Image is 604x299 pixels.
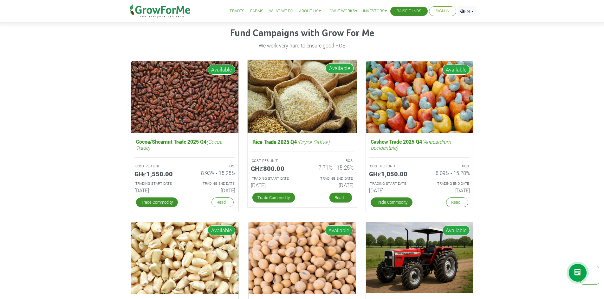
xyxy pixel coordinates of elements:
h4: Fund Campaigns with Grow For Me [131,28,473,39]
span: Available [442,65,470,75]
a: Read... [446,197,468,207]
h5: GHȼ800.00 [250,165,297,172]
img: growforme image [249,222,356,294]
span: Available [325,225,353,235]
span: Available [208,65,235,75]
p: COST PER UNIT [135,164,179,169]
p: COST PER UNIT [251,158,296,164]
i: (Anacardium occidentale) [371,138,451,151]
a: Trade Commodity [136,197,178,207]
h6: [DATE] [307,182,354,189]
h6: 7.71% - 15.25% [307,165,354,171]
a: Read... [329,193,352,203]
i: (Oryza Sativa) [297,138,329,145]
h6: [DATE] [369,187,415,193]
h6: [DATE] [424,187,470,193]
a: Sign In [436,8,450,15]
img: growforme image [366,61,473,133]
p: ROS [425,164,469,169]
p: Estimated Trading End Date [308,176,353,181]
p: ROS [191,164,234,169]
h6: [DATE] [250,182,297,189]
a: Investors [363,8,387,15]
a: Raise Funds [397,8,421,15]
p: Estimated Trading End Date [191,181,234,186]
p: COST PER UNIT [370,164,414,169]
h5: Cocoa/Shearnut Trade 2025 Q4 [134,137,235,152]
a: What We Do [269,8,293,15]
a: Trades [230,8,244,15]
img: growforme image [366,222,473,293]
h5: GHȼ1,050.00 [369,170,415,178]
p: ROS [308,158,353,164]
a: Trade Commodity [371,197,412,207]
a: Read... [211,197,234,207]
span: Available [442,225,470,235]
p: Estimated Trading Start Date [251,176,296,181]
a: Trade Commodity [252,193,295,203]
p: Estimated Trading End Date [425,181,469,186]
h6: [DATE] [190,187,235,193]
a: EN [458,6,477,16]
h6: 8.93% - 15.25% [190,170,235,176]
img: growforme image [131,61,238,133]
img: growforme image [131,222,238,294]
a: About Us [299,8,321,15]
a: How it Works [327,8,357,15]
h5: GHȼ1,550.00 [134,170,180,178]
h6: [DATE] [134,187,180,193]
p: Estimated Trading Start Date [370,181,414,186]
h5: Cashew Trade 2025 Q4 [369,137,470,152]
span: Available [208,225,235,235]
p: We work very hard to ensure good ROS [132,42,472,49]
p: Estimated Trading Start Date [135,181,179,186]
img: growforme image [247,60,357,133]
h6: 8.09% - 15.28% [424,170,470,176]
i: (Cocoa Trade) [136,138,222,151]
span: Available [325,63,354,74]
a: Farms [250,8,263,15]
h5: Rice Trade 2025 Q4 [250,137,353,146]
